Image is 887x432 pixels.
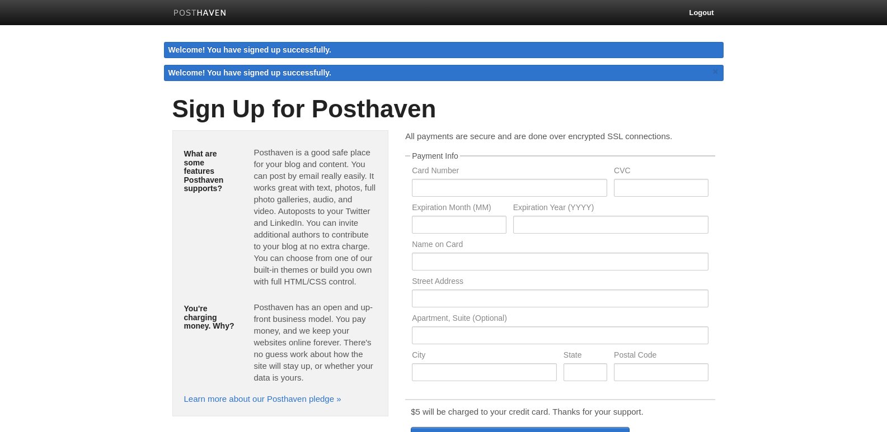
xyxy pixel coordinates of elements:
[184,394,341,403] a: Learn more about our Posthaven pledge »
[614,351,708,362] label: Postal Code
[405,130,715,142] p: All payments are secure and are done over encrypted SSL connections.
[564,351,607,362] label: State
[513,203,708,214] label: Expiration Year (YYYY)
[412,314,708,325] label: Apartment, Suite (Optional)
[412,203,506,214] label: Expiration Month (MM)
[614,167,708,177] label: CVC
[254,146,377,287] p: Posthaven is a good safe place for your blog and content. You can post by email really easily. It...
[173,10,227,18] img: Posthaven-bar
[411,406,709,417] p: $5 will be charged to your credit card. Thanks for your support.
[168,68,332,77] span: Welcome! You have signed up successfully.
[184,305,237,330] h5: You're charging money. Why?
[412,351,557,362] label: City
[412,167,607,177] label: Card Number
[711,65,721,79] a: ×
[410,152,460,160] legend: Payment Info
[184,150,237,193] h5: What are some features Posthaven supports?
[412,277,708,288] label: Street Address
[412,240,708,251] label: Name on Card
[172,96,715,122] h1: Sign Up for Posthaven
[164,42,724,58] div: Welcome! You have signed up successfully.
[254,301,377,383] p: Posthaven has an open and up-front business model. You pay money, and we keep your websites onlin...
